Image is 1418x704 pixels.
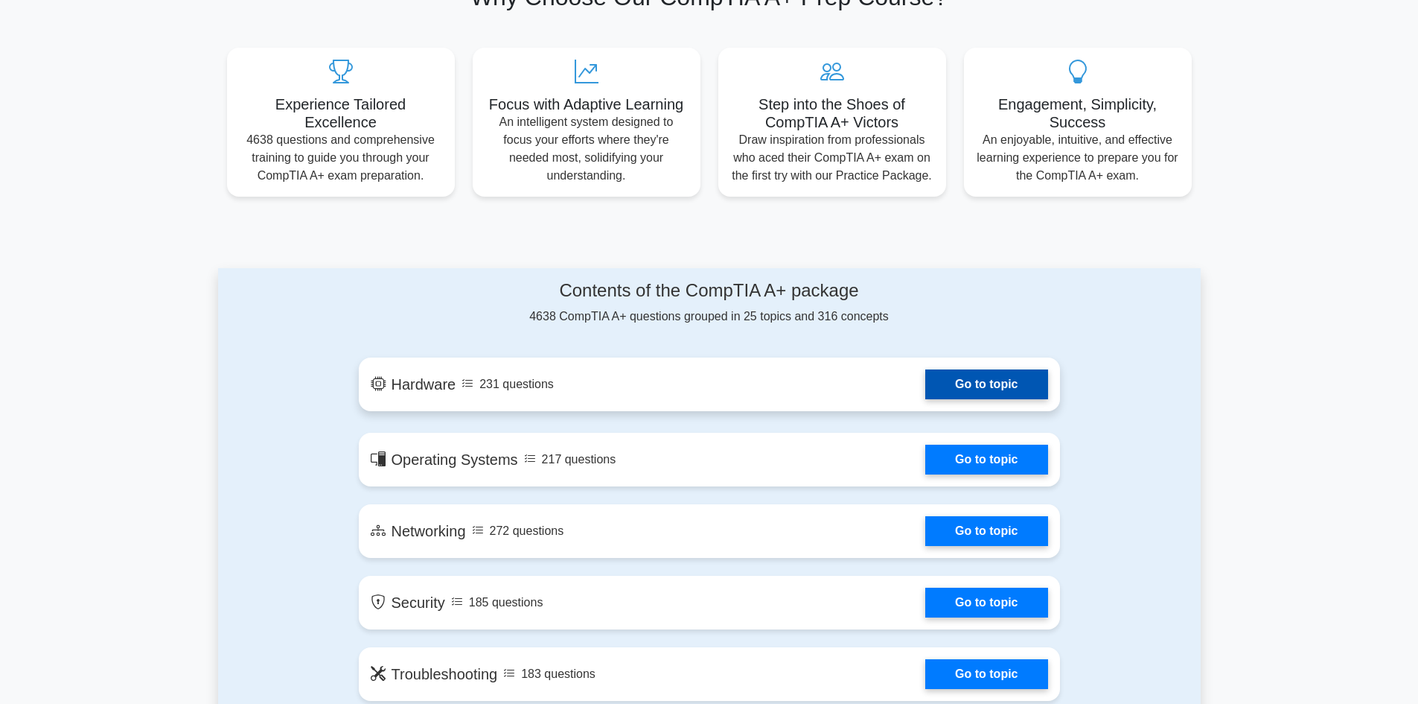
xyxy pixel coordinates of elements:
[925,516,1047,546] a: Go to topic
[730,95,934,131] h5: Step into the Shoes of CompTIA A+ Victors
[976,131,1180,185] p: An enjoyable, intuitive, and effective learning experience to prepare you for the CompTIA A+ exam.
[359,280,1060,302] h4: Contents of the CompTIA A+ package
[976,95,1180,131] h5: Engagement, Simplicity, Success
[359,280,1060,326] div: 4638 CompTIA A+ questions grouped in 25 topics and 316 concepts
[485,95,689,113] h5: Focus with Adaptive Learning
[730,131,934,185] p: Draw inspiration from professionals who aced their CompTIA A+ exam on the first try with our Prac...
[925,659,1047,689] a: Go to topic
[239,131,443,185] p: 4638 questions and comprehensive training to guide you through your CompTIA A+ exam preparation.
[925,445,1047,475] a: Go to topic
[925,370,1047,399] a: Go to topic
[239,95,443,131] h5: Experience Tailored Excellence
[485,113,689,185] p: An intelligent system designed to focus your efforts where they're needed most, solidifying your ...
[925,588,1047,618] a: Go to topic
